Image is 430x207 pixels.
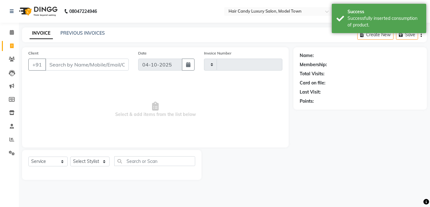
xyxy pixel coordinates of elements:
[30,28,53,39] a: INVOICE
[396,30,418,40] button: Save
[348,15,422,28] div: Successfully inserted consumption of product.
[348,9,422,15] div: Success
[300,80,325,86] div: Card on file:
[300,89,321,95] div: Last Visit:
[60,30,105,36] a: PREVIOUS INVOICES
[45,59,129,71] input: Search by Name/Mobile/Email/Code
[28,59,46,71] button: +91
[16,3,59,20] img: logo
[28,50,38,56] label: Client
[300,71,325,77] div: Total Visits:
[300,61,327,68] div: Membership:
[300,98,314,105] div: Points:
[114,156,195,166] input: Search or Scan
[204,50,231,56] label: Invoice Number
[300,52,314,59] div: Name:
[357,30,393,40] button: Create New
[69,3,97,20] b: 08047224946
[138,50,147,56] label: Date
[28,78,282,141] span: Select & add items from the list below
